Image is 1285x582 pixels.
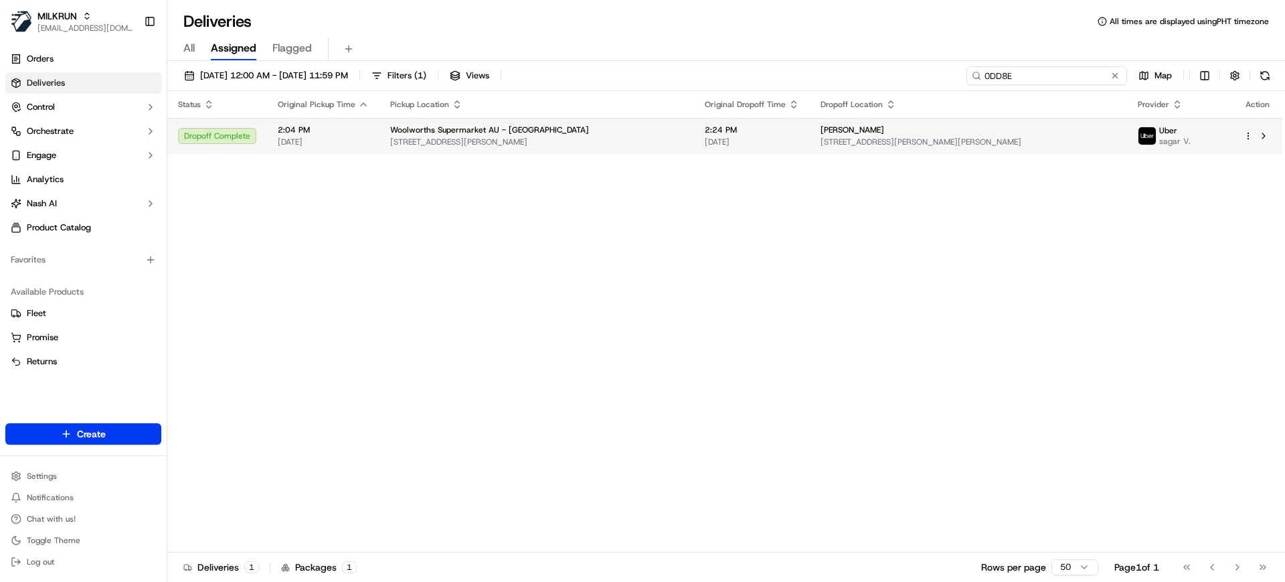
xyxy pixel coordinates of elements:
[278,99,355,110] span: Original Pickup Time
[390,137,683,147] span: [STREET_ADDRESS][PERSON_NAME]
[27,222,91,234] span: Product Catalog
[705,125,799,135] span: 2:24 PM
[77,427,106,441] span: Create
[414,70,426,82] span: ( 1 )
[27,101,55,113] span: Control
[278,137,369,147] span: [DATE]
[444,66,495,85] button: Views
[27,356,57,368] span: Returns
[5,193,161,214] button: Nash AI
[5,467,161,486] button: Settings
[1114,561,1159,574] div: Page 1 of 1
[5,351,161,372] button: Returns
[5,96,161,118] button: Control
[1159,136,1191,147] span: sagar V.
[821,99,883,110] span: Dropoff Location
[244,561,259,573] div: 1
[1138,127,1156,145] img: uber-new-logo.jpeg
[5,531,161,550] button: Toggle Theme
[5,121,161,142] button: Orchestrate
[37,9,77,23] button: MILKRUN
[27,332,58,344] span: Promise
[1110,16,1269,27] span: All times are displayed using PHT timezone
[966,66,1127,85] input: Type to search
[390,125,589,135] span: Woolworths Supermarket AU - [GEOGRAPHIC_DATA]
[388,70,426,82] span: Filters
[5,327,161,348] button: Promise
[27,535,80,546] span: Toggle Theme
[27,149,56,161] span: Engage
[183,11,252,32] h1: Deliveries
[27,53,54,65] span: Orders
[1256,66,1274,85] button: Refresh
[5,510,161,528] button: Chat with us!
[27,492,74,503] span: Notifications
[211,40,256,56] span: Assigned
[183,561,259,574] div: Deliveries
[11,11,32,32] img: MILKRUN
[5,169,161,190] a: Analytics
[27,557,54,567] span: Log out
[278,125,369,135] span: 2:04 PM
[11,307,156,319] a: Fleet
[821,137,1116,147] span: [STREET_ADDRESS][PERSON_NAME][PERSON_NAME]
[27,173,64,186] span: Analytics
[281,561,357,574] div: Packages
[11,332,156,344] a: Promise
[27,125,74,137] span: Orchestrate
[272,40,312,56] span: Flagged
[5,217,161,238] a: Product Catalog
[466,70,489,82] span: Views
[5,553,161,571] button: Log out
[5,423,161,445] button: Create
[705,99,786,110] span: Original Dropoff Time
[5,5,139,38] button: MILKRUNMILKRUN[EMAIL_ADDRESS][DOMAIN_NAME]
[1138,99,1169,110] span: Provider
[821,125,884,135] span: [PERSON_NAME]
[1132,66,1178,85] button: Map
[1159,125,1177,136] span: Uber
[27,514,76,524] span: Chat with us!
[200,70,348,82] span: [DATE] 12:00 AM - [DATE] 11:59 PM
[27,471,57,482] span: Settings
[342,561,357,573] div: 1
[5,488,161,507] button: Notifications
[5,281,161,303] div: Available Products
[11,356,156,368] a: Returns
[1244,99,1272,110] div: Action
[5,145,161,166] button: Engage
[27,198,57,210] span: Nash AI
[981,561,1046,574] p: Rows per page
[183,40,195,56] span: All
[365,66,432,85] button: Filters(1)
[27,307,46,319] span: Fleet
[390,99,449,110] span: Pickup Location
[5,303,161,324] button: Fleet
[5,249,161,271] div: Favorites
[1154,70,1172,82] span: Map
[5,72,161,94] a: Deliveries
[178,66,354,85] button: [DATE] 12:00 AM - [DATE] 11:59 PM
[705,137,799,147] span: [DATE]
[37,23,133,33] button: [EMAIL_ADDRESS][DOMAIN_NAME]
[5,48,161,70] a: Orders
[27,77,65,89] span: Deliveries
[178,99,201,110] span: Status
